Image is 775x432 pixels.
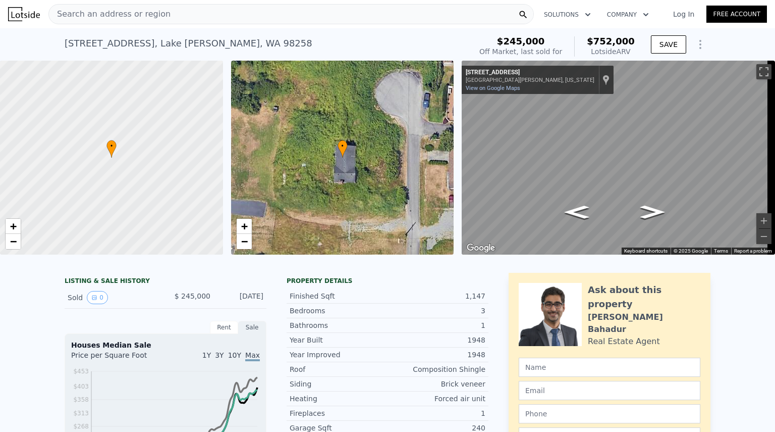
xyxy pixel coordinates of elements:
button: SAVE [651,35,686,54]
span: 1Y [202,351,211,359]
span: + [10,220,17,232]
div: Heating [290,394,387,404]
div: [GEOGRAPHIC_DATA][PERSON_NAME], [US_STATE] [466,77,594,83]
div: Off Market, last sold for [479,46,562,57]
input: Email [519,381,700,400]
span: • [106,141,117,151]
span: Max [245,351,260,361]
span: © 2025 Google [674,248,708,254]
div: Bedrooms [290,306,387,316]
div: Composition Shingle [387,364,485,374]
div: Year Built [290,335,387,345]
div: Sale [238,321,266,334]
a: Zoom out [237,234,252,249]
div: Forced air unit [387,394,485,404]
input: Phone [519,404,700,423]
button: Keyboard shortcuts [624,248,668,255]
div: LISTING & SALE HISTORY [65,277,266,287]
div: Roof [290,364,387,374]
a: Terms (opens in new tab) [714,248,728,254]
span: Search an address or region [49,8,171,20]
button: Show Options [690,34,710,55]
div: Finished Sqft [290,291,387,301]
path: Go North, 71st Ave SE [630,203,676,222]
tspan: $358 [73,396,89,403]
div: Rent [210,321,238,334]
button: Zoom in [756,213,771,228]
div: [DATE] [218,291,263,304]
div: Sold [68,291,157,304]
button: View historical data [87,291,108,304]
div: [STREET_ADDRESS] [466,69,594,77]
span: 10Y [228,351,241,359]
tspan: $453 [73,368,89,375]
span: + [241,220,247,232]
div: Siding [290,379,387,389]
a: Open this area in Google Maps (opens a new window) [464,242,497,255]
div: Bathrooms [290,320,387,330]
button: Zoom out [756,229,771,244]
div: [STREET_ADDRESS] , Lake [PERSON_NAME] , WA 98258 [65,36,312,51]
a: Zoom in [6,219,21,234]
tspan: $403 [73,383,89,390]
span: − [241,235,247,248]
div: Houses Median Sale [71,340,260,350]
div: 1948 [387,335,485,345]
div: 3 [387,306,485,316]
div: Ask about this property [588,283,700,311]
a: Log In [661,9,706,19]
div: [PERSON_NAME] Bahadur [588,311,700,335]
span: 3Y [215,351,224,359]
img: Google [464,242,497,255]
div: 1948 [387,350,485,360]
tspan: $268 [73,423,89,430]
span: − [10,235,17,248]
div: Lotside ARV [587,46,635,57]
a: View on Google Maps [466,85,520,91]
a: Zoom in [237,219,252,234]
input: Name [519,358,700,377]
div: Brick veneer [387,379,485,389]
button: Company [599,6,657,24]
div: Price per Square Foot [71,350,165,366]
div: • [106,140,117,158]
div: Year Improved [290,350,387,360]
path: Go South, 71st Ave SE [554,203,600,222]
a: Show location on map [602,74,610,85]
a: Zoom out [6,234,21,249]
div: • [338,140,348,158]
a: Free Account [706,6,767,23]
div: Real Estate Agent [588,335,660,348]
div: Map [462,61,775,255]
div: 1 [387,408,485,418]
tspan: $313 [73,410,89,417]
div: Street View [462,61,775,255]
button: Solutions [536,6,599,24]
div: Fireplaces [290,408,387,418]
span: $752,000 [587,36,635,46]
img: Lotside [8,7,40,21]
span: $ 245,000 [175,292,210,300]
div: 1 [387,320,485,330]
span: • [338,141,348,151]
span: $245,000 [497,36,545,46]
button: Toggle fullscreen view [756,64,771,79]
div: 1,147 [387,291,485,301]
div: Property details [287,277,488,285]
a: Report a problem [734,248,772,254]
